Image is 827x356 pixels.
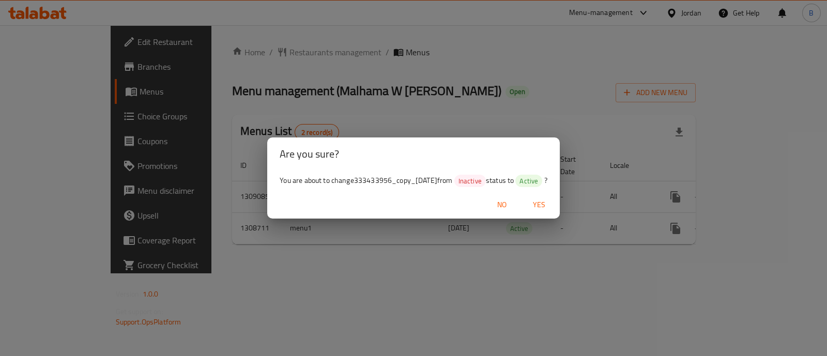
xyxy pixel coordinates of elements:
[280,146,547,162] h2: Are you sure?
[454,176,486,186] span: Inactive
[527,198,552,211] span: Yes
[489,198,514,211] span: No
[454,175,486,187] div: Inactive
[523,195,556,214] button: Yes
[515,175,542,187] div: Active
[485,195,518,214] button: No
[515,176,542,186] span: Active
[280,174,547,187] span: You are about to change 333433956_copy_[DATE] from status to ?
